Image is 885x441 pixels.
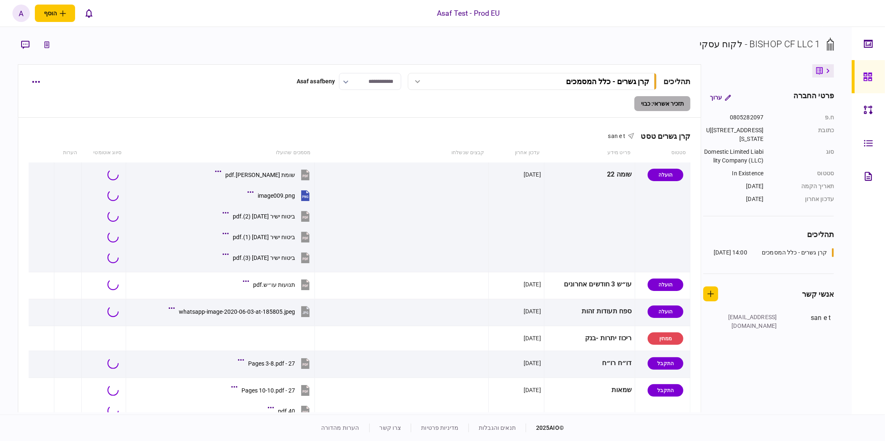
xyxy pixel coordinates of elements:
div: סוג [772,148,834,165]
div: [DATE] [524,386,541,394]
button: ביטוח ישיר 26 07 2025 (3).pdf [224,248,312,267]
div: ממתין [648,332,683,345]
div: הועלה [648,305,683,318]
div: ספח תעודות זהות [547,302,632,321]
button: תזכיר אשראי: כבוי [634,96,690,111]
div: קרן גשרים - כלל המסמכים [566,77,649,86]
button: 27 - Pages 3-8.pdf [240,354,312,373]
button: שומת מס.pdf [217,165,312,184]
button: קרן גשרים - כלל המסמכים [408,73,657,90]
button: whatsapp-image-2020-06-03-at-185805.jpeg [171,302,312,321]
div: 27 - Pages 3-8.pdf [248,360,295,367]
div: התקבל [648,357,683,370]
div: עו״ש 3 חודשים אחרונים [547,275,632,294]
div: 27 - Pages 10-10.pdf [241,387,295,394]
a: תזכיר אשראי: כבוי [626,96,690,111]
button: 40.pdf [270,402,312,420]
div: [DATE] [524,359,541,367]
th: קבצים שנשלחו [315,143,489,162]
div: סטטוס [772,169,834,178]
div: עדכון אחרון [772,195,834,204]
div: ביטוח ישיר 26 07 2025 (1).pdf [233,234,295,240]
div: ביטוח ישיר 26 07 2025 (2).pdf [233,213,295,220]
span: san e t [608,133,626,139]
button: פתח תפריט להוספת לקוח [35,5,75,22]
div: הועלה [648,169,683,181]
div: [DATE] [524,170,541,179]
th: עדכון אחרון [489,143,544,162]
a: צרו קשר [380,424,401,431]
div: כתובת [772,126,834,143]
div: קרן גשרים - כלל המסמכים [762,248,827,257]
a: תנאים והגבלות [479,424,516,431]
th: סיווג אוטומטי [81,143,126,162]
button: תנועות עו״ש.pdf [245,275,312,294]
div: תהליכים [703,229,834,240]
div: Domestic Limited Liability Company (LLC) [703,148,763,165]
div: © 2025 AIO [526,424,564,432]
div: 40.pdf [278,408,295,414]
button: ביטוח ישיר 26 07 2025 (2).pdf [224,207,312,225]
div: image009.png [258,192,295,199]
div: ביטוח ישיר 26 07 2025 (3).pdf [233,254,295,261]
button: פתח רשימת התראות [80,5,98,22]
div: תאריך הקמה [772,182,834,191]
div: התקבל [648,384,683,397]
button: link to underwriting page [39,37,54,52]
div: In Existence [703,169,763,178]
div: 14:00 [DATE] [714,248,747,257]
button: 27 - Pages 10-10.pdf [233,381,312,400]
div: [DATE] [703,182,763,191]
div: 0805282097 [703,113,763,122]
th: מסמכים שהועלו [126,143,315,162]
div: הועלה [648,279,683,291]
div: פרטי החברה [793,90,834,105]
div: [DATE] [524,307,541,315]
div: Asaf Test - Prod EU [437,8,500,19]
div: ח.פ [772,113,834,122]
div: 1 BISHOP CF LLC - לקוח עסקי [700,37,820,51]
div: דו״ח רו״ח [547,354,632,373]
div: ריכוז יתרות -בנק [547,329,632,348]
a: הערות מהדורה [321,424,359,431]
button: A [12,5,30,22]
a: מדיניות פרטיות [421,424,458,431]
button: ביטוח ישיר 26 07 2025 (1).pdf [224,228,312,246]
div: whatsapp-image-2020-06-03-at-185805.jpeg [179,308,295,315]
div: [EMAIL_ADDRESS][DOMAIN_NAME] [723,313,777,330]
div: [STREET_ADDRESS][US_STATE] [703,126,763,143]
div: שומה 22 [547,165,632,184]
th: הערות [54,143,81,162]
div: שמאות [547,381,632,400]
div: תהליכים [663,76,690,87]
th: סטטוס [635,143,690,162]
div: שומת מס.pdf [225,172,295,178]
div: [DATE] [524,334,541,342]
div: תנועות עו״ש.pdf [253,281,295,288]
a: קרן גשרים - כלל המסמכים14:00 [DATE] [714,248,834,257]
div: אנשי קשר [802,288,834,300]
div: קרן גשרים טסט [634,132,691,141]
div: san e t [785,313,831,330]
button: image009.png [249,186,312,205]
button: ערוך [703,90,738,105]
div: [DATE] [703,195,763,204]
div: [DATE] [524,280,541,288]
th: פריט מידע [544,143,635,162]
div: Asaf asafbeny [297,77,335,86]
